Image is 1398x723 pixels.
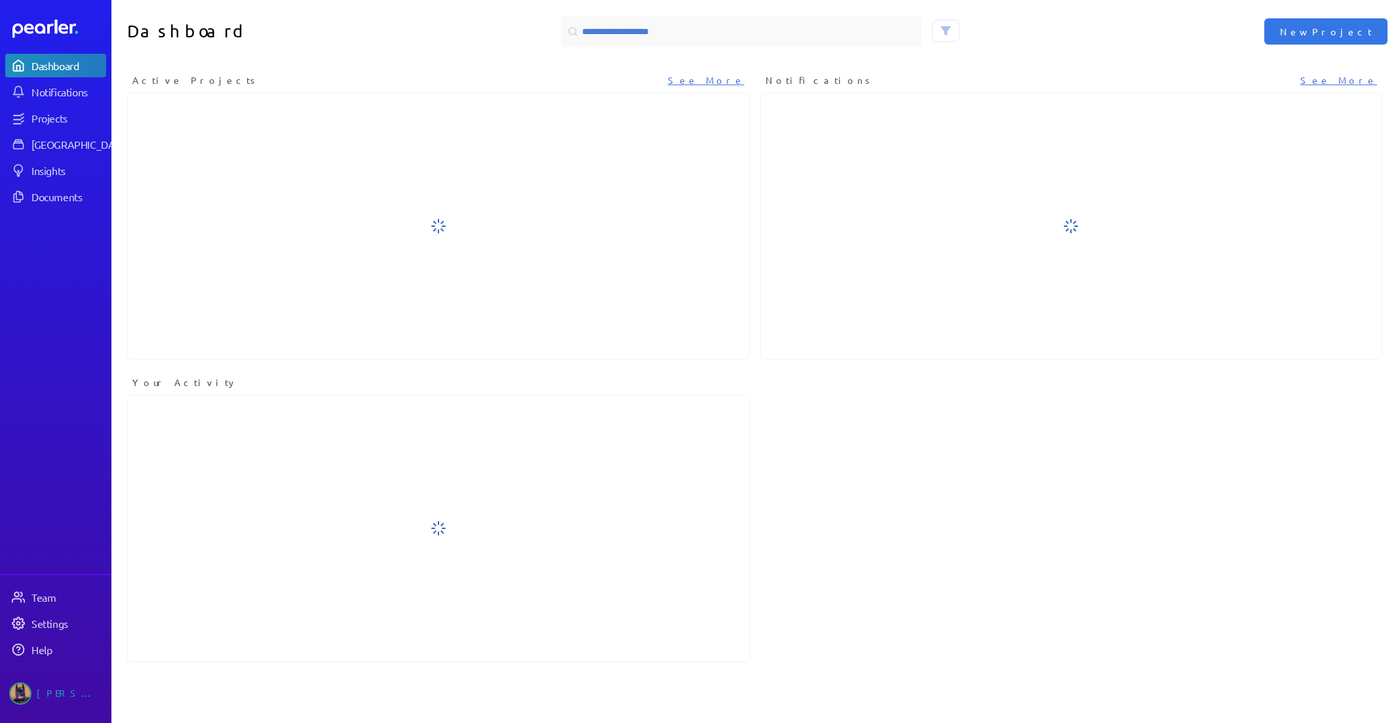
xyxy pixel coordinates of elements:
[31,164,105,177] div: Insights
[31,591,105,604] div: Team
[1264,18,1388,45] button: New Project
[5,159,106,182] a: Insights
[1280,25,1372,38] span: New Project
[12,20,106,38] a: Dashboard
[668,73,745,87] a: See More
[31,59,105,72] div: Dashboard
[31,643,105,656] div: Help
[5,106,106,130] a: Projects
[5,638,106,661] a: Help
[132,73,260,87] span: Active Projects
[5,80,106,104] a: Notifications
[5,677,106,710] a: Tung Nguyen's photo[PERSON_NAME]
[1300,73,1377,87] a: See More
[31,85,105,98] div: Notifications
[9,682,31,705] img: Tung Nguyen
[5,185,106,208] a: Documents
[31,138,129,151] div: [GEOGRAPHIC_DATA]
[127,16,433,47] h1: Dashboard
[31,190,105,203] div: Documents
[37,682,102,705] div: [PERSON_NAME]
[766,73,874,87] span: Notifications
[132,376,238,389] span: Your Activity
[5,585,106,609] a: Team
[31,617,105,630] div: Settings
[5,132,106,156] a: [GEOGRAPHIC_DATA]
[31,111,105,125] div: Projects
[5,54,106,77] a: Dashboard
[5,612,106,635] a: Settings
